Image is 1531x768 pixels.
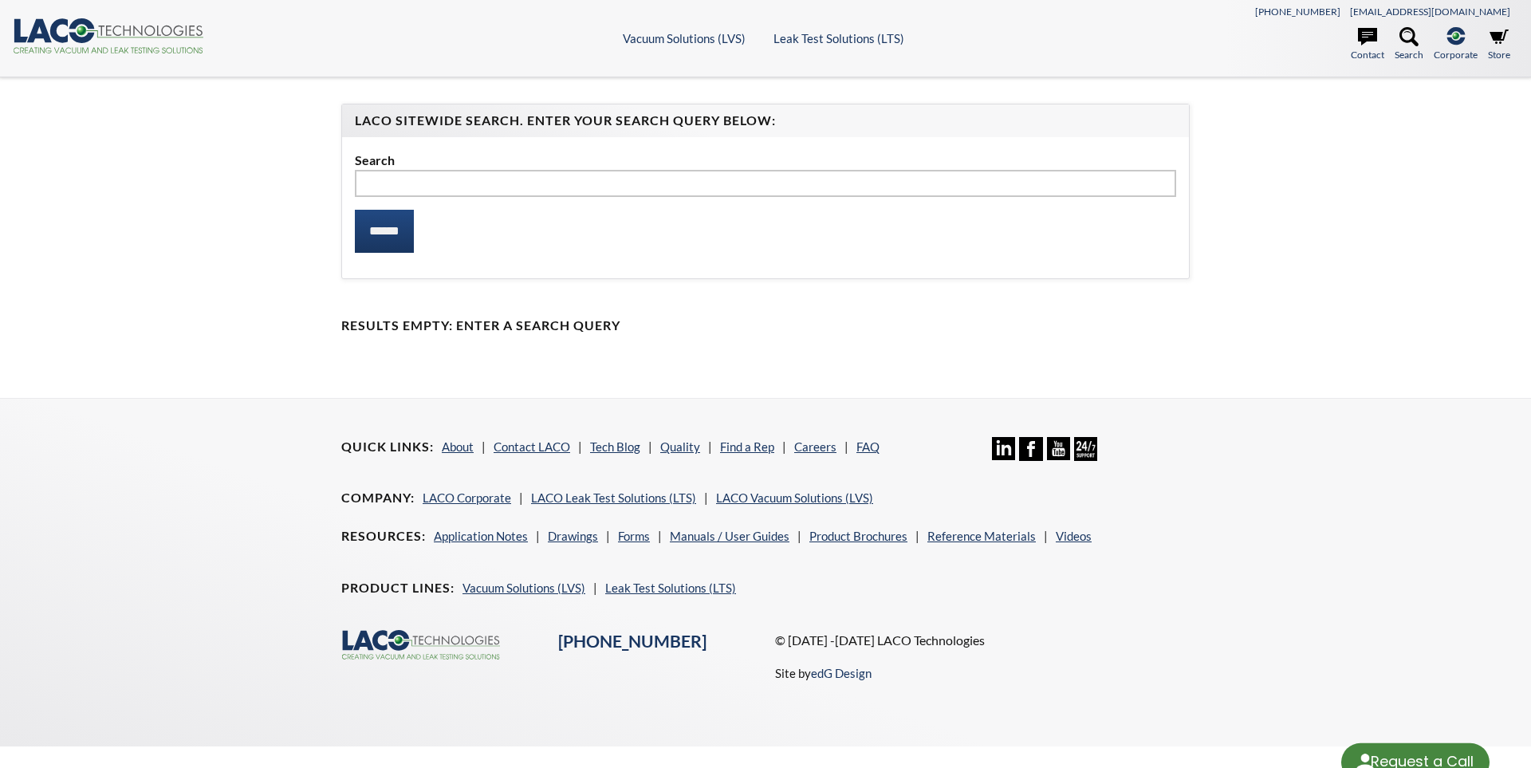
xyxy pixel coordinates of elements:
[494,439,570,454] a: Contact LACO
[1074,449,1097,463] a: 24/7 Support
[775,664,872,683] p: Site by
[355,150,1176,171] label: Search
[341,317,1190,334] h4: Results Empty: Enter a Search Query
[355,112,1176,129] h4: LACO Sitewide Search. Enter your Search Query Below:
[773,31,904,45] a: Leak Test Solutions (LTS)
[670,529,789,543] a: Manuals / User Guides
[811,666,872,680] a: edG Design
[1074,437,1097,460] img: 24/7 Support Icon
[794,439,836,454] a: Careers
[462,581,585,595] a: Vacuum Solutions (LVS)
[548,529,598,543] a: Drawings
[1434,47,1478,62] span: Corporate
[1255,6,1340,18] a: [PHONE_NUMBER]
[927,529,1036,543] a: Reference Materials
[341,528,426,545] h4: Resources
[1056,529,1092,543] a: Videos
[720,439,774,454] a: Find a Rep
[1351,27,1384,62] a: Contact
[590,439,640,454] a: Tech Blog
[809,529,907,543] a: Product Brochures
[423,490,511,505] a: LACO Corporate
[341,439,434,455] h4: Quick Links
[618,529,650,543] a: Forms
[531,490,696,505] a: LACO Leak Test Solutions (LTS)
[442,439,474,454] a: About
[341,580,455,597] h4: Product Lines
[623,31,746,45] a: Vacuum Solutions (LVS)
[605,581,736,595] a: Leak Test Solutions (LTS)
[434,529,528,543] a: Application Notes
[660,439,700,454] a: Quality
[1395,27,1423,62] a: Search
[856,439,880,454] a: FAQ
[1350,6,1510,18] a: [EMAIL_ADDRESS][DOMAIN_NAME]
[1488,27,1510,62] a: Store
[341,490,415,506] h4: Company
[558,631,706,652] a: [PHONE_NUMBER]
[775,630,1190,651] p: © [DATE] -[DATE] LACO Technologies
[716,490,873,505] a: LACO Vacuum Solutions (LVS)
